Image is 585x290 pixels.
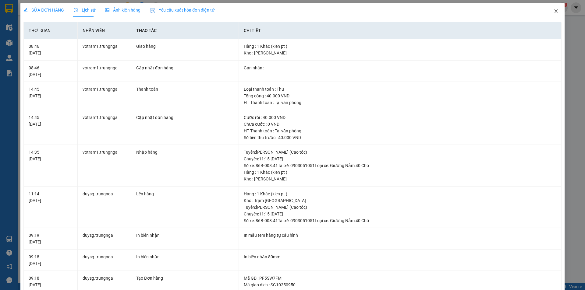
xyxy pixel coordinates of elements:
[136,86,234,93] div: Thanh toán
[136,253,234,260] div: In biên nhận
[105,8,109,12] span: picture
[244,121,556,128] div: Chưa cước : 0 VND
[74,8,78,12] span: clock-circle
[78,187,131,228] td: duysg.trungnga
[29,275,72,288] div: 09:18 [DATE]
[244,93,556,99] div: Tổng cộng : 40.000 VND
[244,43,556,50] div: Hàng : 1 Khác (kien pt )
[23,8,28,12] span: edit
[29,114,72,128] div: 14:45 [DATE]
[78,39,131,61] td: votram1.trungnga
[244,176,556,182] div: Kho : [PERSON_NAME]
[78,110,131,145] td: votram1.trungnga
[244,65,556,71] div: Gán nhãn :
[150,8,155,13] img: icon
[244,134,556,141] div: Số tiền thu trước : 40.000 VND
[29,149,72,162] div: 14:35 [DATE]
[131,22,239,39] th: Thao tác
[244,253,556,260] div: In biên nhận 80mm
[74,8,95,12] span: Lịch sử
[136,275,234,281] div: Tạo Đơn hàng
[78,250,131,271] td: duysg.trungnga
[136,190,234,197] div: Lên hàng
[23,8,64,12] span: SỬA ĐƠN HÀNG
[78,145,131,187] td: votram1.trungnga
[29,65,72,78] div: 08:46 [DATE]
[136,232,234,239] div: In biên nhận
[78,61,131,82] td: votram1.trungnga
[244,99,556,106] div: HT Thanh toán : Tại văn phòng
[78,22,131,39] th: Nhân viên
[244,169,556,176] div: Hàng : 1 Khác (kien pt )
[29,43,72,56] div: 08:46 [DATE]
[29,190,72,204] div: 11:14 [DATE]
[554,9,558,14] span: close
[105,8,140,12] span: Ảnh kiện hàng
[78,82,131,110] td: votram1.trungnga
[244,128,556,134] div: HT Thanh toán : Tại văn phòng
[244,149,556,169] div: Tuyến : [PERSON_NAME] (Cao tốc) Chuyến: 11:15 [DATE] Số xe: 86B-008.41 Tài xế: 0903051051 Loại xe...
[244,190,556,197] div: Hàng : 1 Khác (kien pt )
[29,86,72,99] div: 14:45 [DATE]
[150,8,214,12] span: Yêu cầu xuất hóa đơn điện tử
[136,65,234,71] div: Cập nhật đơn hàng
[239,22,562,39] th: Chi tiết
[244,86,556,93] div: Loại thanh toán : Thu
[29,253,72,267] div: 09:18 [DATE]
[136,114,234,121] div: Cập nhật đơn hàng
[78,228,131,250] td: duysg.trungnga
[244,197,556,204] div: Kho : Trạm [GEOGRAPHIC_DATA]
[244,114,556,121] div: Cước rồi : 40.000 VND
[548,3,565,20] button: Close
[136,43,234,50] div: Giao hàng
[136,149,234,155] div: Nhập hàng
[244,281,556,288] div: Mã giao dịch : SG10250950
[24,22,77,39] th: Thời gian
[244,204,556,224] div: Tuyến : [PERSON_NAME] (Cao tốc) Chuyến: 11:15 [DATE] Số xe: 86B-008.41 Tài xế: 0903051051 Loại xe...
[244,50,556,56] div: Kho : [PERSON_NAME]
[29,232,72,245] div: 09:19 [DATE]
[244,275,556,281] div: Mã GD : PF5SW7FM
[244,232,556,239] div: In mẫu tem hàng tự cấu hình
